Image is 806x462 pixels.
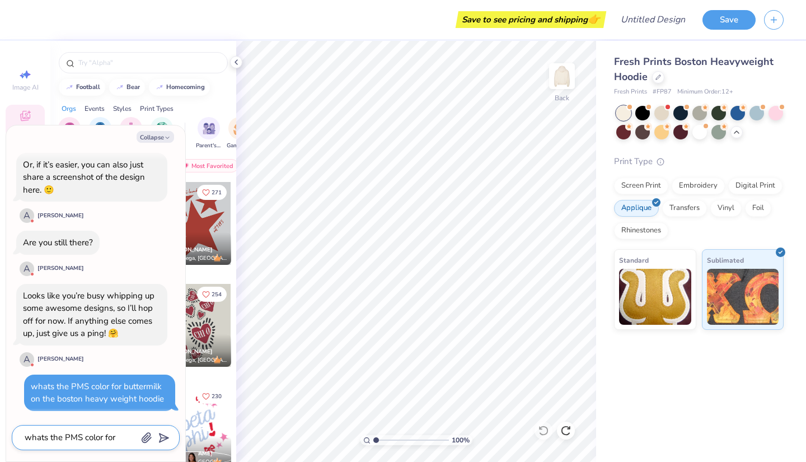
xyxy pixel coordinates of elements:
[212,190,222,195] span: 271
[619,254,649,266] span: Standard
[614,222,668,239] div: Rhinestones
[227,142,252,150] span: Game Day
[745,200,771,217] div: Foil
[94,122,106,135] img: Fraternity Image
[702,10,756,30] button: Save
[196,142,222,150] span: Parent's Weekend
[149,79,210,96] button: homecoming
[38,264,84,273] div: [PERSON_NAME]
[125,122,137,135] img: Club Image
[197,389,227,404] button: Like
[20,352,34,367] div: A
[728,178,782,194] div: Digital Print
[88,117,113,150] div: filter for Fraternity
[126,84,140,90] div: bear
[115,84,124,91] img: trend_line.gif
[614,200,659,217] div: Applique
[166,348,213,356] span: [PERSON_NAME]
[612,8,694,31] input: Untitled Design
[151,117,173,150] div: filter for Sports
[662,200,707,217] div: Transfers
[555,93,569,103] div: Back
[707,269,779,325] img: Sublimated
[197,287,227,302] button: Like
[710,200,742,217] div: Vinyl
[614,178,668,194] div: Screen Print
[166,84,205,90] div: homecoming
[120,117,142,150] button: filter button
[23,290,154,339] div: Looks like you’re busy whipping up some awesome designs, so I’ll hop off for now. If anything els...
[31,381,164,405] div: whats the PMS color for buttermilk on the boston heavy weight hoodie
[137,131,174,143] button: Collapse
[76,84,100,90] div: football
[85,104,105,114] div: Events
[614,87,647,97] span: Fresh Prints
[233,122,246,135] img: Game Day Image
[166,254,227,263] span: Chi Omega, [GEOGRAPHIC_DATA]
[12,83,39,92] span: Image AI
[120,117,142,150] div: filter for Club
[203,122,215,135] img: Parent's Weekend Image
[677,87,733,97] span: Minimum Order: 12 +
[175,159,238,172] div: Most Favorited
[65,84,74,91] img: trend_line.gif
[88,117,113,150] button: filter button
[20,262,34,276] div: A
[77,57,221,68] input: Try "Alpha"
[653,87,672,97] span: # FP87
[113,104,132,114] div: Styles
[58,117,81,150] button: filter button
[588,12,600,26] span: 👉
[23,159,145,195] div: Or, if it’s easier, you can also just share a screenshot of the design here. 🙂
[672,178,725,194] div: Embroidery
[619,269,691,325] img: Standard
[166,356,227,365] span: Chi Omega, [GEOGRAPHIC_DATA]
[155,84,164,91] img: trend_line.gif
[227,117,252,150] div: filter for Game Day
[196,117,222,150] div: filter for Parent's Weekend
[166,450,213,458] span: [PERSON_NAME]
[212,292,222,297] span: 254
[156,122,168,135] img: Sports Image
[551,65,573,87] img: Back
[458,11,603,28] div: Save to see pricing and shipping
[20,208,34,223] div: A
[63,122,76,135] img: Sorority Image
[58,117,81,150] div: filter for Sorority
[614,55,774,83] span: Fresh Prints Boston Heavyweight Hoodie
[614,155,784,168] div: Print Type
[38,212,84,220] div: [PERSON_NAME]
[109,79,145,96] button: bear
[707,254,744,266] span: Sublimated
[13,124,38,133] span: Designs
[196,117,222,150] button: filter button
[140,104,174,114] div: Print Types
[197,185,227,200] button: Like
[227,117,252,150] button: filter button
[452,435,470,445] span: 100 %
[59,79,105,96] button: football
[212,394,222,399] span: 230
[38,355,84,363] div: [PERSON_NAME]
[166,246,213,254] span: [PERSON_NAME]
[23,237,93,248] div: Are you still there?
[62,104,76,114] div: Orgs
[151,117,173,150] button: filter button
